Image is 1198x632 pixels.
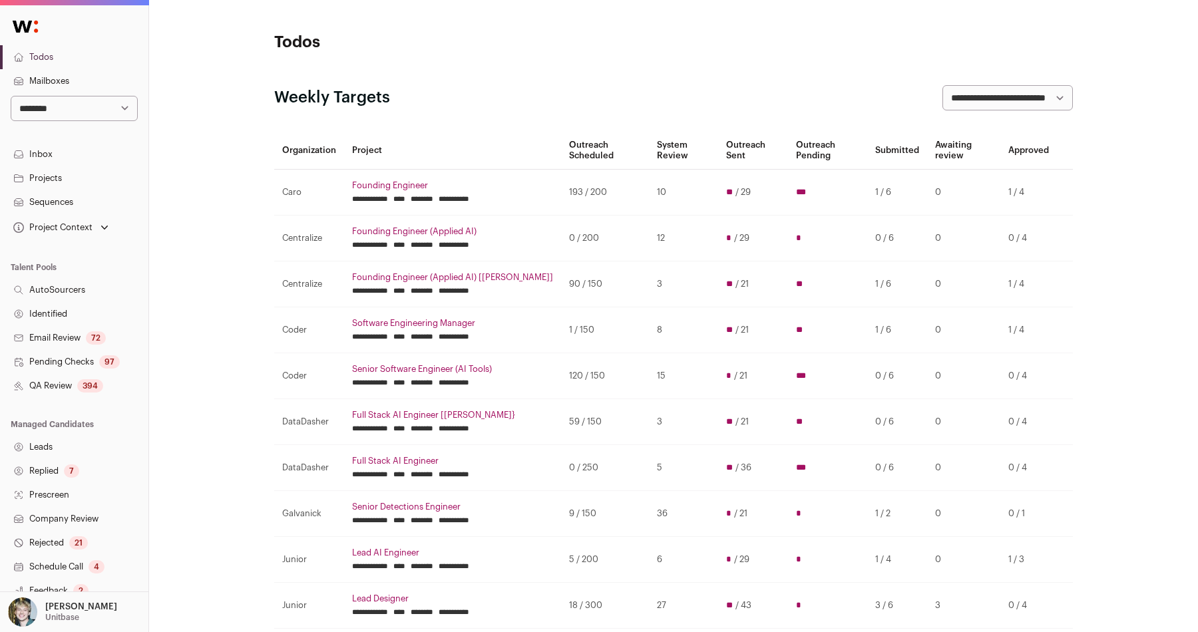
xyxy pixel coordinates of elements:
[11,218,111,237] button: Open dropdown
[77,379,103,393] div: 394
[352,180,553,191] a: Founding Engineer
[1000,353,1057,399] td: 0 / 4
[561,307,649,353] td: 1 / 150
[867,307,927,353] td: 1 / 6
[734,508,747,519] span: / 21
[561,491,649,537] td: 9 / 150
[649,537,718,583] td: 6
[274,399,344,445] td: DataDasher
[64,464,79,478] div: 7
[927,132,1000,170] th: Awaiting review
[86,331,106,345] div: 72
[561,537,649,583] td: 5 / 200
[274,32,540,53] h1: Todos
[69,536,88,550] div: 21
[352,593,553,604] a: Lead Designer
[561,216,649,261] td: 0 / 200
[649,399,718,445] td: 3
[561,170,649,216] td: 193 / 200
[927,491,1000,537] td: 0
[561,261,649,307] td: 90 / 150
[561,399,649,445] td: 59 / 150
[352,226,553,237] a: Founding Engineer (Applied AI)
[274,132,344,170] th: Organization
[649,353,718,399] td: 15
[649,583,718,629] td: 27
[8,597,37,627] img: 6494470-medium_jpg
[274,445,344,491] td: DataDasher
[1000,307,1057,353] td: 1 / 4
[352,364,553,375] a: Senior Software Engineer (AI Tools)
[734,233,749,243] span: / 29
[274,87,390,108] h2: Weekly Targets
[1000,170,1057,216] td: 1 / 4
[735,600,751,611] span: / 43
[352,456,553,466] a: Full Stack AI Engineer
[1000,132,1057,170] th: Approved
[927,583,1000,629] td: 3
[649,261,718,307] td: 3
[734,371,747,381] span: / 21
[718,132,787,170] th: Outreach Sent
[561,583,649,629] td: 18 / 300
[352,502,553,512] a: Senior Detections Engineer
[867,132,927,170] th: Submitted
[5,597,120,627] button: Open dropdown
[927,445,1000,491] td: 0
[274,583,344,629] td: Junior
[352,272,553,283] a: Founding Engineer (Applied AI) [[PERSON_NAME]]
[274,353,344,399] td: Coder
[352,548,553,558] a: Lead AI Engineer
[1000,216,1057,261] td: 0 / 4
[867,261,927,307] td: 1 / 6
[867,445,927,491] td: 0 / 6
[73,584,89,597] div: 2
[352,410,553,420] a: Full Stack AI Engineer [[PERSON_NAME]}
[927,216,1000,261] td: 0
[45,612,79,623] p: Unitbase
[735,187,751,198] span: / 29
[561,132,649,170] th: Outreach Scheduled
[927,170,1000,216] td: 0
[649,132,718,170] th: System Review
[1000,399,1057,445] td: 0 / 4
[927,307,1000,353] td: 0
[867,170,927,216] td: 1 / 6
[99,355,120,369] div: 97
[867,216,927,261] td: 0 / 6
[274,491,344,537] td: Galvanick
[927,261,1000,307] td: 0
[735,325,749,335] span: / 21
[788,132,868,170] th: Outreach Pending
[352,318,553,329] a: Software Engineering Manager
[561,353,649,399] td: 120 / 150
[649,216,718,261] td: 12
[927,537,1000,583] td: 0
[735,416,749,427] span: / 21
[867,583,927,629] td: 3 / 6
[867,353,927,399] td: 0 / 6
[649,445,718,491] td: 5
[927,399,1000,445] td: 0
[274,261,344,307] td: Centralize
[561,445,649,491] td: 0 / 250
[649,307,718,353] td: 8
[867,491,927,537] td: 1 / 2
[45,601,117,612] p: [PERSON_NAME]
[927,353,1000,399] td: 0
[1000,261,1057,307] td: 1 / 4
[274,170,344,216] td: Caro
[649,491,718,537] td: 36
[867,537,927,583] td: 1 / 4
[1000,537,1057,583] td: 1 / 3
[649,170,718,216] td: 10
[867,399,927,445] td: 0 / 6
[89,560,104,573] div: 4
[735,462,751,473] span: / 36
[735,279,749,289] span: / 21
[1000,583,1057,629] td: 0 / 4
[274,307,344,353] td: Coder
[1000,491,1057,537] td: 0 / 1
[11,222,93,233] div: Project Context
[274,216,344,261] td: Centralize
